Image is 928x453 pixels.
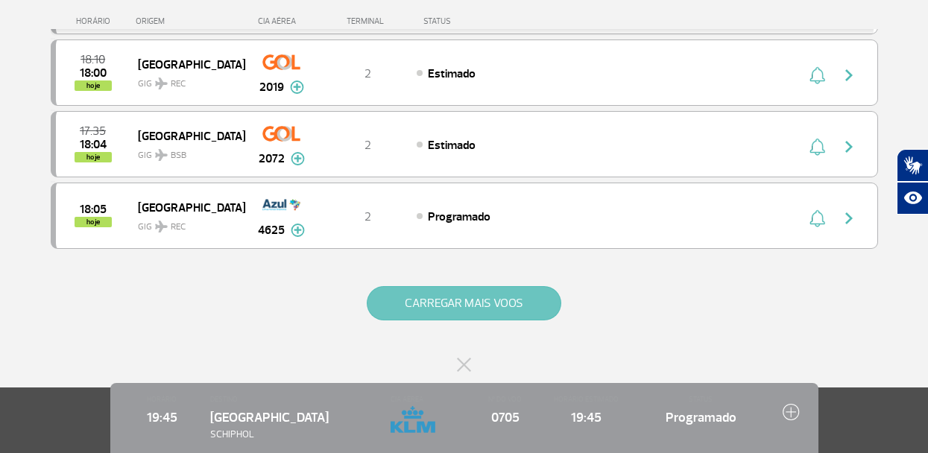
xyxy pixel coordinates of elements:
[634,408,767,427] span: Programado
[634,394,767,405] span: STATUS
[364,138,371,153] span: 2
[75,217,112,227] span: hoje
[210,409,329,425] span: [GEOGRAPHIC_DATA]
[259,78,284,96] span: 2019
[291,224,305,237] img: mais-info-painel-voo.svg
[155,149,168,161] img: destiny_airplane.svg
[138,69,233,91] span: GIG
[319,16,416,26] div: TERMINAL
[367,286,561,320] button: CARREGAR MAIS VOOS
[897,182,928,215] button: Abrir recursos assistivos.
[129,394,195,405] span: HORÁRIO
[75,152,112,162] span: hoje
[171,221,186,234] span: REC
[210,428,376,442] span: SCHIPHOL
[364,66,371,81] span: 2
[80,139,107,150] span: 2025-09-25 18:04:00
[138,197,233,217] span: [GEOGRAPHIC_DATA]
[840,138,858,156] img: seta-direita-painel-voo.svg
[553,408,619,427] span: 19:45
[472,394,538,405] span: Nº DO VOO
[840,209,858,227] img: seta-direita-painel-voo.svg
[553,394,619,405] span: HORÁRIO ESTIMADO
[809,66,825,84] img: sino-painel-voo.svg
[138,126,233,145] span: [GEOGRAPHIC_DATA]
[428,66,476,81] span: Estimado
[291,152,305,165] img: mais-info-painel-voo.svg
[897,149,928,182] button: Abrir tradutor de língua de sinais.
[80,126,106,136] span: 2025-09-25 17:35:00
[244,16,319,26] div: CIA AÉREA
[136,16,244,26] div: ORIGEM
[391,394,457,405] span: CIA AÉREA
[258,221,285,239] span: 4625
[840,66,858,84] img: seta-direita-painel-voo.svg
[75,80,112,91] span: hoje
[210,394,376,405] span: DESTINO
[472,408,538,427] span: 0705
[80,204,107,215] span: 2025-09-25 18:05:00
[259,150,285,168] span: 2072
[55,16,136,26] div: HORÁRIO
[364,209,371,224] span: 2
[428,209,490,224] span: Programado
[81,54,105,65] span: 2025-09-25 18:10:00
[155,77,168,89] img: destiny_airplane.svg
[138,141,233,162] span: GIG
[809,209,825,227] img: sino-painel-voo.svg
[897,149,928,215] div: Plugin de acessibilidade da Hand Talk.
[290,80,304,94] img: mais-info-painel-voo.svg
[416,16,537,26] div: STATUS
[138,212,233,234] span: GIG
[428,138,476,153] span: Estimado
[155,221,168,232] img: destiny_airplane.svg
[171,77,186,91] span: REC
[809,138,825,156] img: sino-painel-voo.svg
[138,54,233,74] span: [GEOGRAPHIC_DATA]
[129,408,195,427] span: 19:45
[80,68,107,78] span: 2025-09-25 18:00:00
[171,149,186,162] span: BSB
